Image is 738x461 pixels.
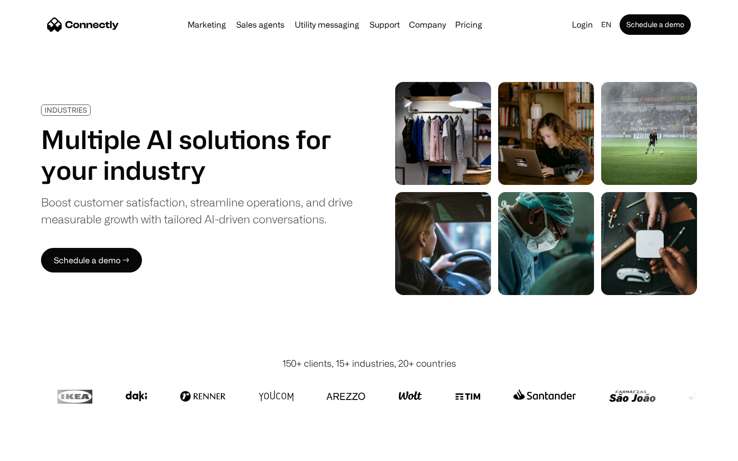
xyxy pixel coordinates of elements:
a: Login [568,17,597,32]
a: Support [365,20,404,29]
div: INDUSTRIES [45,106,87,114]
a: Schedule a demo [620,14,691,35]
div: Boost customer satisfaction, streamline operations, and drive measurable growth with tailored AI-... [41,194,353,227]
a: Pricing [451,20,486,29]
a: Schedule a demo → [41,248,142,273]
div: Company [409,17,446,32]
div: 150+ clients, 15+ industries, 20+ countries [282,357,456,370]
a: Sales agents [232,20,289,29]
div: en [601,17,611,32]
h1: Multiple AI solutions for your industry [41,124,353,185]
aside: Language selected: English [10,442,61,457]
a: Utility messaging [291,20,363,29]
ul: Language list [20,443,61,457]
a: Marketing [183,20,230,29]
